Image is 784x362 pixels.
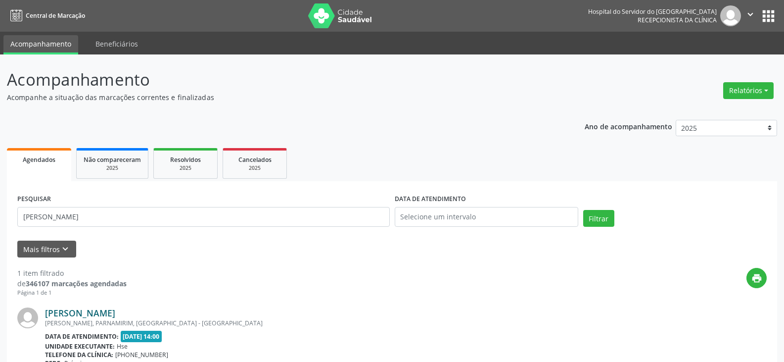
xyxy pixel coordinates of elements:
[17,192,51,207] label: PESQUISAR
[238,155,272,164] span: Cancelados
[60,244,71,255] i: keyboard_arrow_down
[45,308,115,318] a: [PERSON_NAME]
[17,289,127,297] div: Página 1 de 1
[84,164,141,172] div: 2025
[117,342,128,351] span: Hse
[23,155,55,164] span: Agendados
[17,278,127,289] div: de
[741,5,760,26] button: 
[760,7,777,25] button: apps
[84,155,141,164] span: Não compareceram
[45,342,115,351] b: Unidade executante:
[17,207,390,227] input: Nome, código do beneficiário ou CPF
[17,268,127,278] div: 1 item filtrado
[26,11,85,20] span: Central de Marcação
[588,7,717,16] div: Hospital do Servidor do [GEOGRAPHIC_DATA]
[7,7,85,24] a: Central de Marcação
[115,351,168,359] span: [PHONE_NUMBER]
[26,279,127,288] strong: 346107 marcações agendadas
[723,82,774,99] button: Relatórios
[161,164,210,172] div: 2025
[121,331,162,342] span: [DATE] 14:00
[17,241,76,258] button: Mais filtroskeyboard_arrow_down
[7,67,546,92] p: Acompanhamento
[3,35,78,54] a: Acompanhamento
[45,351,113,359] b: Telefone da clínica:
[395,192,466,207] label: DATA DE ATENDIMENTO
[746,268,767,288] button: print
[230,164,279,172] div: 2025
[720,5,741,26] img: img
[583,210,614,227] button: Filtrar
[585,120,672,132] p: Ano de acompanhamento
[170,155,201,164] span: Resolvidos
[17,308,38,328] img: img
[45,332,119,341] b: Data de atendimento:
[745,9,756,20] i: 
[751,273,762,284] i: print
[638,16,717,24] span: Recepcionista da clínica
[45,319,618,327] div: [PERSON_NAME], PARNAMIRIM, [GEOGRAPHIC_DATA] - [GEOGRAPHIC_DATA]
[7,92,546,103] p: Acompanhe a situação das marcações correntes e finalizadas
[89,35,145,52] a: Beneficiários
[395,207,578,227] input: Selecione um intervalo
